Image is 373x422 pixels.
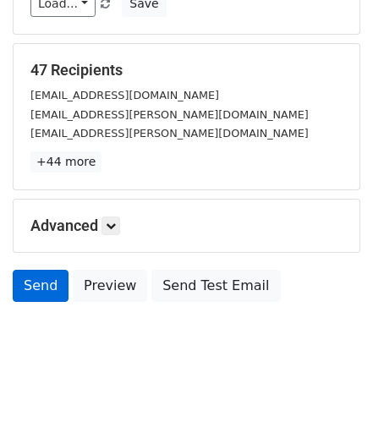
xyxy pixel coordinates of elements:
[30,108,309,121] small: [EMAIL_ADDRESS][PERSON_NAME][DOMAIN_NAME]
[151,270,280,302] a: Send Test Email
[13,270,69,302] a: Send
[30,216,343,235] h5: Advanced
[30,89,219,101] small: [EMAIL_ADDRESS][DOMAIN_NAME]
[30,127,309,140] small: [EMAIL_ADDRESS][PERSON_NAME][DOMAIN_NAME]
[30,151,101,173] a: +44 more
[288,341,373,422] iframe: Chat Widget
[30,61,343,79] h5: 47 Recipients
[73,270,147,302] a: Preview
